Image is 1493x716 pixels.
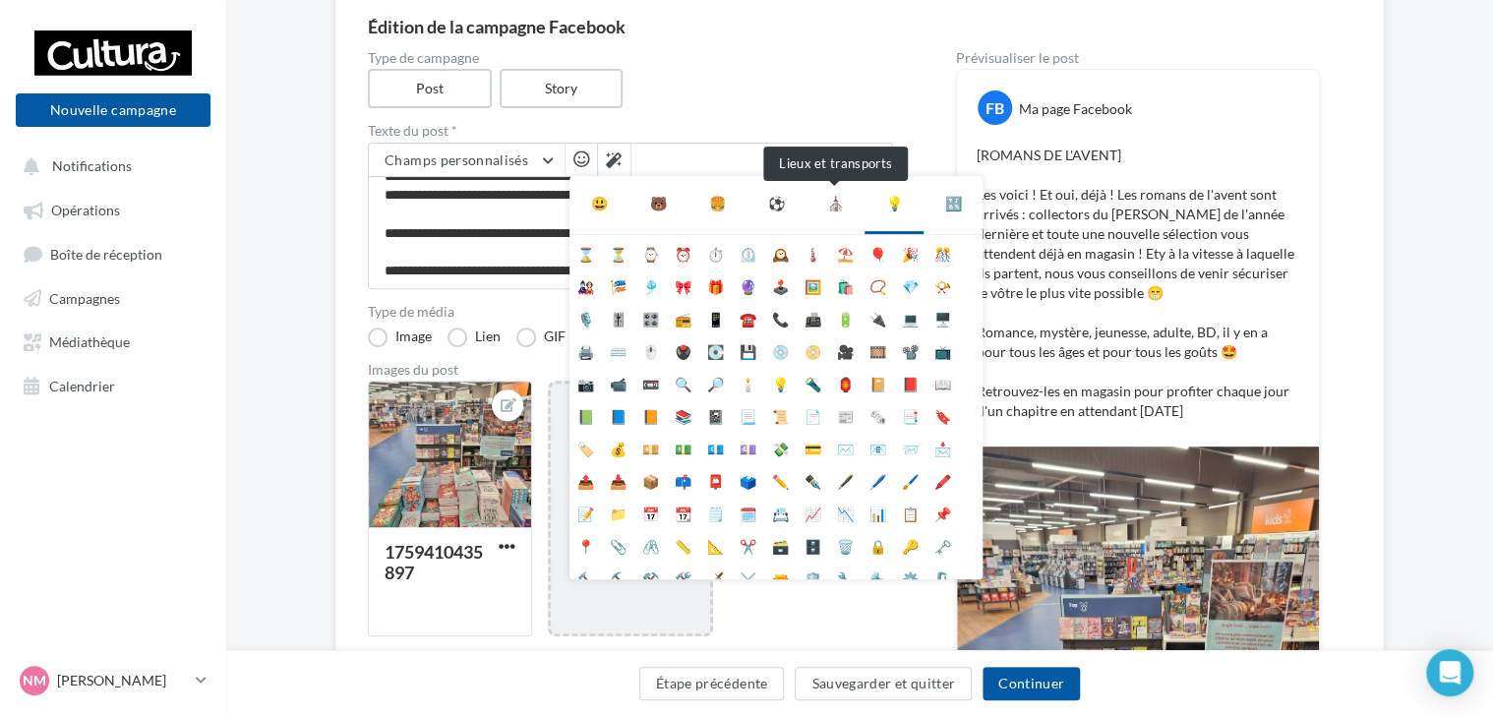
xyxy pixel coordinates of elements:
[829,560,862,592] li: 🔧
[709,192,726,215] div: 🍔
[829,235,862,268] li: ⛱️
[797,268,829,300] li: 🖼️
[369,144,565,177] button: Champs personnalisés
[894,268,926,300] li: 💎
[732,397,764,430] li: 📃
[862,365,894,397] li: 📔
[797,397,829,430] li: 📄
[602,560,634,592] li: ⛏️
[569,397,602,430] li: 📗
[667,300,699,332] li: 📻
[634,365,667,397] li: 📼
[862,462,894,495] li: 🖊️
[49,377,115,393] span: Calendrier
[926,235,959,268] li: 🎊
[49,333,130,350] span: Médiathèque
[926,397,959,430] li: 🔖
[602,365,634,397] li: 📹
[602,527,634,560] li: 📎
[886,192,903,215] div: 💡
[634,462,667,495] li: 📦
[602,268,634,300] li: 🎏
[650,192,667,215] div: 🐻
[634,332,667,365] li: 🖱️
[667,495,699,527] li: 📆
[699,268,732,300] li: 🎁
[764,495,797,527] li: 📇
[569,268,602,300] li: 🎎
[926,332,959,365] li: 📺
[16,662,210,699] a: NM [PERSON_NAME]
[667,235,699,268] li: ⏰
[797,300,829,332] li: 📠
[894,332,926,365] li: 📽️
[699,332,732,365] li: 💽
[667,268,699,300] li: 🎀
[764,300,797,332] li: 📞
[926,527,959,560] li: 🗝️
[797,560,829,592] li: 🛡️
[634,397,667,430] li: 📙
[667,462,699,495] li: 📫
[667,365,699,397] li: 🔍
[667,397,699,430] li: 📚
[797,332,829,365] li: 📀
[797,235,829,268] li: 🌡️
[732,332,764,365] li: 💾
[764,430,797,462] li: 💸
[978,90,1012,125] div: FB
[829,300,862,332] li: 🔋
[12,148,207,183] button: Notifications
[51,202,120,218] span: Opérations
[569,462,602,495] li: 📤
[634,527,667,560] li: 🖇️
[500,69,624,108] label: Story
[797,430,829,462] li: 💳
[634,560,667,592] li: ⚒️
[956,51,1320,65] div: Prévisualiser le post
[368,328,432,347] label: Image
[797,495,829,527] li: 📈
[569,235,602,268] li: ⌛
[862,430,894,462] li: 📧
[52,157,132,174] span: Notifications
[667,560,699,592] li: 🛠️
[764,527,797,560] li: 🗃️
[894,397,926,430] li: 📑
[977,146,1299,421] p: [ROMANS DE L'AVENT] Les voici ! Et oui, déjà ! Les romans de l'avent sont arrivés : collectors du...
[699,365,732,397] li: 🔎
[12,279,214,315] a: Campagnes
[12,191,214,226] a: Opérations
[926,430,959,462] li: 📩
[862,495,894,527] li: 📊
[634,300,667,332] li: 🎛️
[602,430,634,462] li: 💰
[862,300,894,332] li: 🔌
[926,268,959,300] li: 📯
[829,430,862,462] li: ✉️
[894,495,926,527] li: 📋
[602,397,634,430] li: 📘
[894,527,926,560] li: 🔑
[829,397,862,430] li: 📰
[862,527,894,560] li: 🔒
[894,235,926,268] li: 🎉
[894,462,926,495] li: 🖌️
[368,124,893,138] label: Texte du post *
[829,462,862,495] li: 🖋️
[368,18,1351,35] div: Édition de la campagne Facebook
[894,560,926,592] li: ⚙️
[23,671,46,690] span: NM
[634,268,667,300] li: 🎐
[829,268,862,300] li: 🛍️
[639,667,785,700] button: Étape précédente
[926,495,959,527] li: 📌
[732,365,764,397] li: 🕯️
[862,397,894,430] li: 🗞️
[797,462,829,495] li: ✒️
[763,147,908,181] div: Lieux et transports
[12,235,214,271] a: Boîte de réception
[569,560,602,592] li: 🔨
[732,495,764,527] li: 🗓️
[368,51,893,65] label: Type de campagne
